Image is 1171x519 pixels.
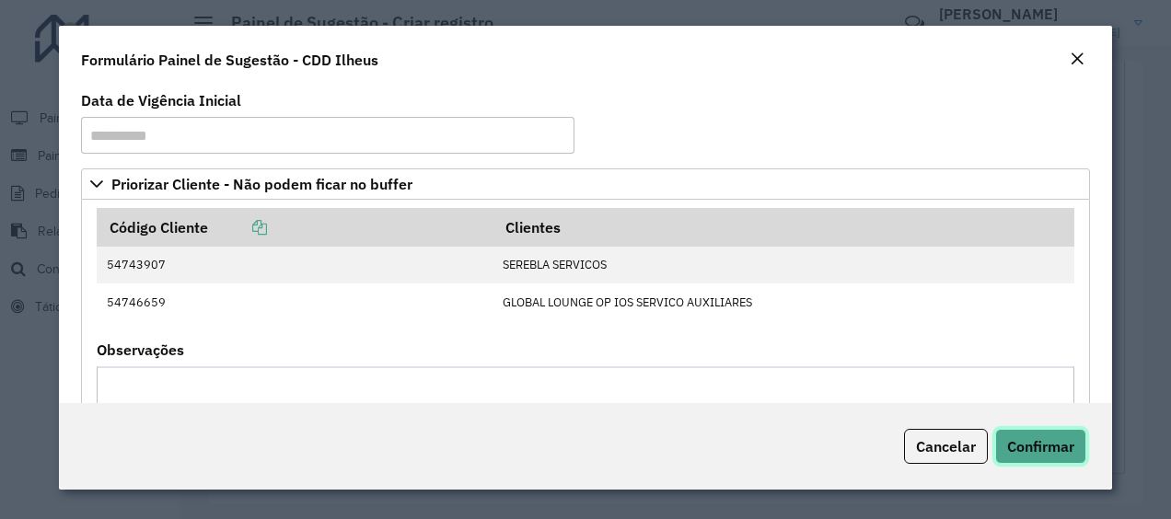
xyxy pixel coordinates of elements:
[81,49,378,71] h4: Formulário Painel de Sugestão - CDD Ilheus
[1007,437,1074,456] span: Confirmar
[1064,48,1090,72] button: Close
[904,429,988,464] button: Cancelar
[493,208,1074,247] th: Clientes
[97,283,493,320] td: 54746659
[493,283,1074,320] td: GLOBAL LOUNGE OP IOS SERVICO AUXILIARES
[81,89,241,111] label: Data de Vigência Inicial
[995,429,1086,464] button: Confirmar
[1070,52,1084,66] em: Fechar
[493,247,1074,283] td: SEREBLA SERVICOS
[916,437,976,456] span: Cancelar
[97,208,493,247] th: Código Cliente
[97,339,184,361] label: Observações
[111,177,412,191] span: Priorizar Cliente - Não podem ficar no buffer
[97,247,493,283] td: 54743907
[208,218,267,236] a: Copiar
[81,168,1091,200] a: Priorizar Cliente - Não podem ficar no buffer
